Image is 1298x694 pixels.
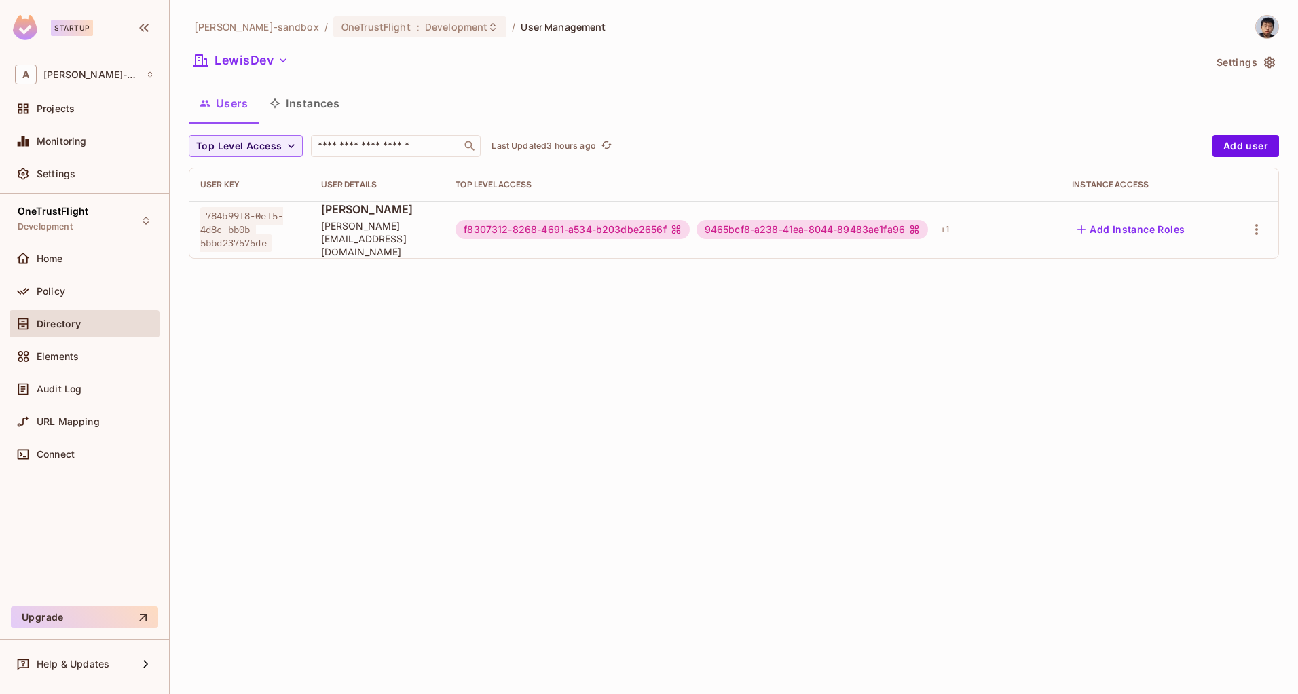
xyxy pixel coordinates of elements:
[321,179,434,190] div: User Details
[321,219,434,258] span: [PERSON_NAME][EMAIL_ADDRESS][DOMAIN_NAME]
[1212,135,1279,157] button: Add user
[37,416,100,427] span: URL Mapping
[189,135,303,157] button: Top Level Access
[456,220,689,239] div: f8307312-8268-4691-a534-b203dbe2656f
[37,318,81,329] span: Directory
[18,221,73,232] span: Development
[196,138,282,155] span: Top Level Access
[512,20,515,33] li: /
[425,20,487,33] span: Development
[200,207,283,252] span: 784b99f8-0ef5-4d8c-bb0b-5bbd237575de
[37,449,75,460] span: Connect
[321,202,434,217] span: [PERSON_NAME]
[456,179,1050,190] div: Top Level Access
[492,141,595,151] p: Last Updated 3 hours ago
[18,206,88,217] span: OneTrustFlight
[415,22,420,33] span: :
[194,20,319,33] span: the active workspace
[521,20,606,33] span: User Management
[697,220,928,239] div: 9465bcf8-a238-41ea-8044-89483ae1fa96
[13,15,37,40] img: SReyMgAAAABJRU5ErkJggg==
[15,65,37,84] span: A
[601,139,612,153] span: refresh
[189,50,294,71] button: LewisDev
[1256,16,1278,38] img: Alexander Ip
[1211,52,1279,73] button: Settings
[1072,179,1216,190] div: Instance Access
[935,219,954,240] div: + 1
[599,138,615,154] button: refresh
[37,168,75,179] span: Settings
[51,20,93,36] div: Startup
[37,286,65,297] span: Policy
[341,20,411,33] span: OneTrustFlight
[37,384,81,395] span: Audit Log
[596,138,615,154] span: Click to refresh data
[200,179,299,190] div: User Key
[37,659,109,670] span: Help & Updates
[259,86,350,120] button: Instances
[37,136,87,147] span: Monitoring
[189,86,259,120] button: Users
[37,103,75,114] span: Projects
[324,20,328,33] li: /
[1072,219,1190,240] button: Add Instance Roles
[43,69,139,80] span: Workspace: alex-trustflight-sandbox
[11,606,158,628] button: Upgrade
[37,253,63,264] span: Home
[37,351,79,362] span: Elements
